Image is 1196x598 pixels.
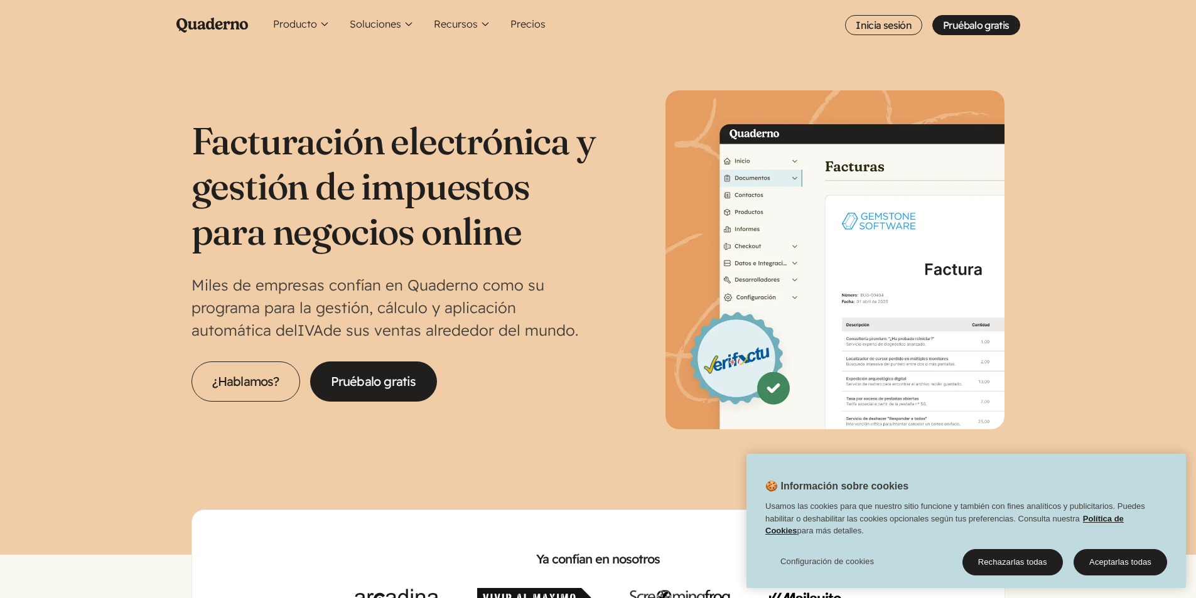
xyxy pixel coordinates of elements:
[746,454,1186,588] div: 🍪 Información sobre cookies
[298,321,323,339] abbr: Impuesto sobre el Valor Añadido
[765,513,1124,535] a: Política de Cookies
[746,479,908,500] h2: 🍪 Información sobre cookies
[665,90,1005,429] img: Interfaz de Quaderno mostrando la página Factura con el distintivo Verifactu
[746,454,1186,588] div: Cookie banner
[212,550,984,568] h2: Ya confían en nosotros
[1074,549,1167,575] button: Aceptarlas todas
[962,549,1063,575] button: Rechazarlas todas
[191,361,300,402] a: ¿Hablamos?
[746,500,1186,543] div: Usamos las cookies para que nuestro sitio funcione y también con fines analíticos y publicitarios...
[191,274,598,341] p: Miles de empresas confían en Quaderno como su programa para la gestión, cálculo y aplicación auto...
[845,15,922,35] a: Inicia sesión
[932,15,1020,35] a: Pruébalo gratis
[310,361,437,402] a: Pruébalo gratis
[765,549,889,574] button: Configuración de cookies
[191,118,598,254] h1: Facturación electrónica y gestión de impuestos para negocios online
